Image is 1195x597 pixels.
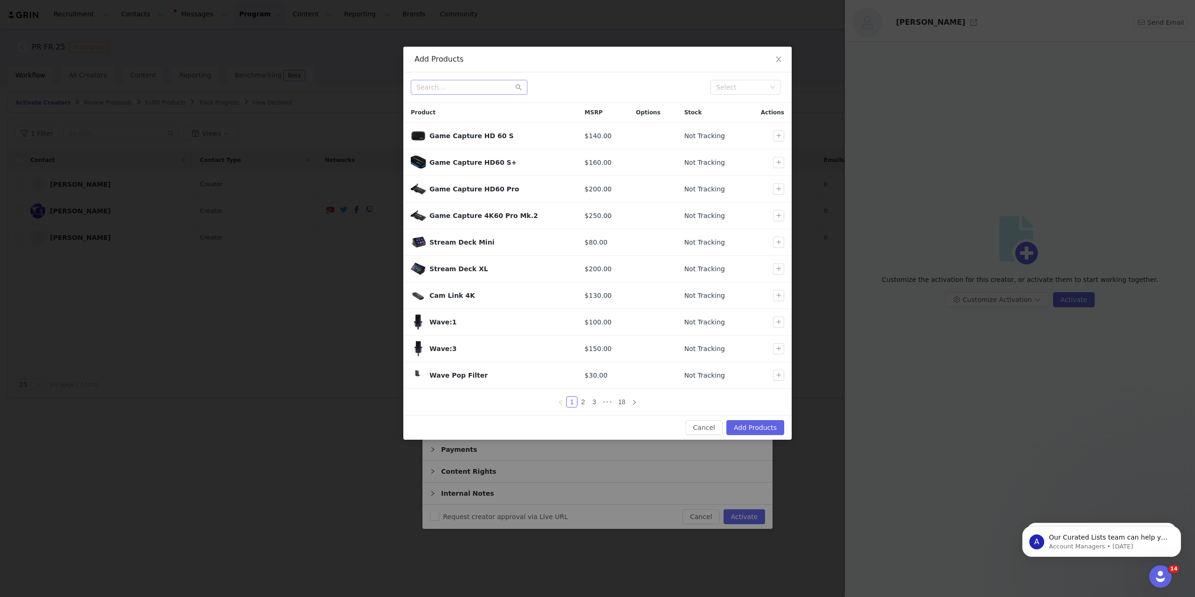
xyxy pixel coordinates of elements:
li: 2 [577,396,589,407]
span: Wave Pop Filter [411,368,426,383]
div: Actions [745,103,792,122]
span: Not Tracking [684,291,725,301]
span: $30.00 [584,371,607,380]
span: $130.00 [584,291,612,301]
span: Not Tracking [684,317,725,327]
img: 3bd9e7f5-5473-4ea6-a819-a92660e0dffd.png [411,128,426,143]
span: $200.00 [584,264,612,274]
i: icon: right [632,400,637,405]
span: Options [636,108,661,117]
a: 3 [589,397,599,407]
span: $200.00 [584,184,612,194]
span: Wave:3 [411,341,426,356]
img: ae2cbff7-d01f-4d39-be25-ee71cbb3ef8d.png [411,155,426,170]
span: $80.00 [584,238,607,247]
li: 18 [615,396,629,407]
li: 3 [589,396,600,407]
div: Wave:3 [429,344,569,354]
span: Stream Deck XL [411,261,426,276]
img: 5752f6a9-9cd6-4633-b9ed-6957082da83f.png [411,288,426,303]
input: Search... [411,80,527,95]
span: $160.00 [584,158,612,168]
img: 15025263-cb9c-462e-809a-c536c5afc61f.png [411,208,426,223]
span: $100.00 [584,317,612,327]
span: Cam Link 4K [411,288,426,303]
span: Not Tracking [684,158,725,168]
img: 0e147bbb-4678-43bd-a865-bead1cba55e0.png [411,315,426,330]
div: Stream Deck XL [429,264,569,274]
span: $150.00 [584,344,612,354]
div: Stream Deck Mini [429,238,569,247]
button: Cancel [686,420,723,435]
span: Not Tracking [684,344,725,354]
a: 18 [615,397,628,407]
img: f0dccd6f-6edd-4970-92f7-4c5d20b09d31.png [411,235,426,250]
div: Game Capture HD60 S+ [429,158,569,168]
iframe: Intercom notifications message [1008,506,1195,572]
span: Not Tracking [684,184,725,194]
div: Cam Link 4K [429,291,569,301]
span: Not Tracking [684,211,725,221]
span: 14 [1168,565,1179,573]
img: d658ee23-4a15-41be-bf3f-f1c9c99dc4a7.png [411,261,426,276]
span: Stock [684,108,702,117]
span: Not Tracking [684,264,725,274]
span: Game Capture HD60 Pro [411,182,426,197]
li: 1 [566,396,577,407]
i: icon: left [558,400,563,405]
button: Add Products [726,420,784,435]
span: Wave:1 [411,315,426,330]
span: Game Capture 4K60 Pro Mk.2 [411,208,426,223]
span: Game Capture HD 60 S [411,128,426,143]
span: MSRP [584,108,603,117]
span: $250.00 [584,211,612,221]
span: Not Tracking [684,131,725,141]
span: $140.00 [584,131,612,141]
img: 38fb02e8-1ccc-4950-bddf-b422ba149631.png [411,368,426,383]
iframe: Intercom live chat [1149,565,1172,588]
button: Close [766,47,792,73]
i: icon: close [775,56,782,63]
div: Select [716,83,766,92]
div: Game Capture 4K60 Pro Mk.2 [429,211,569,221]
div: Add Products [415,54,780,64]
span: Stream Deck Mini [411,235,426,250]
img: 6c17b265-3174-4dd1-aa2c-8866a45f4ae5.png [411,182,426,197]
div: Wave:1 [429,317,569,327]
i: icon: search [515,84,522,91]
span: Game Capture HD60 S+ [411,155,426,170]
a: 2 [578,397,588,407]
li: Previous Page [555,396,566,407]
div: Wave Pop Filter [429,371,569,380]
span: Not Tracking [684,371,725,380]
img: 188e5b0a-98dc-42dd-bc95-69cd991bb008.png [411,341,426,356]
li: Next 3 Pages [600,396,615,407]
a: 1 [567,397,577,407]
span: Product [411,108,436,117]
div: Game Capture HD 60 S [429,131,569,141]
span: Not Tracking [684,238,725,247]
div: Game Capture HD60 Pro [429,184,569,194]
span: ••• [600,396,615,407]
i: icon: down [770,84,775,91]
li: Next Page [629,396,640,407]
